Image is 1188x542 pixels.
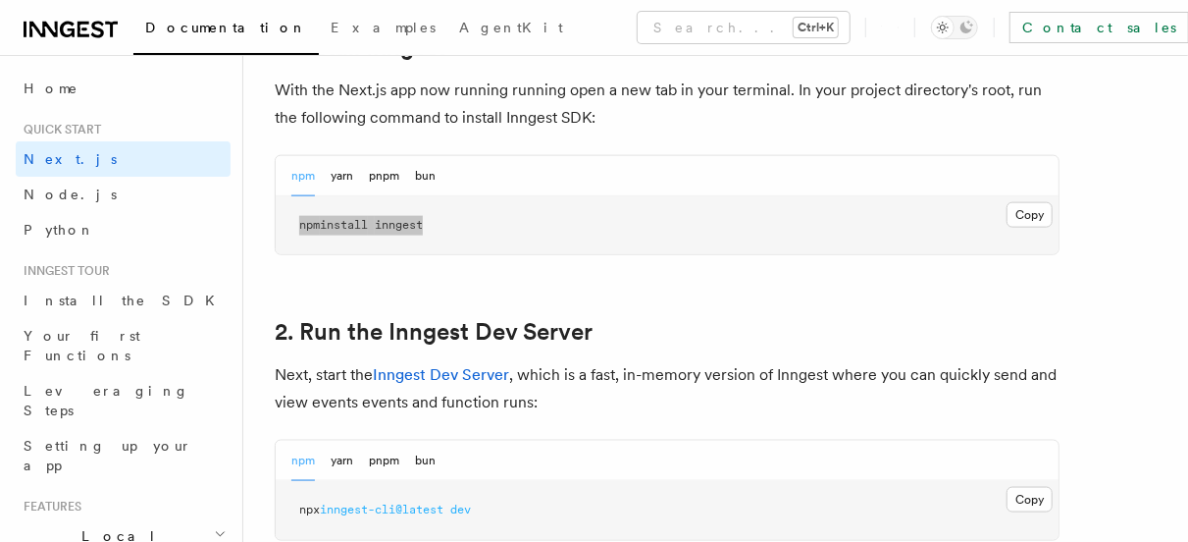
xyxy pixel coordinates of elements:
span: Setting up your app [24,438,192,473]
a: Leveraging Steps [16,373,231,428]
span: Install the SDK [24,293,227,308]
span: Leveraging Steps [24,383,189,418]
a: Install the SDK [16,283,231,318]
button: yarn [331,441,353,481]
button: Search...Ctrl+K [638,12,850,43]
span: npx [299,503,320,516]
button: bun [415,156,436,196]
p: Next, start the , which is a fast, in-memory version of Inngest where you can quickly send and vi... [275,361,1059,416]
span: Inngest tour [16,263,110,279]
a: Examples [319,6,447,53]
button: yarn [331,156,353,196]
a: Next.js [16,141,231,177]
a: 2. Run the Inngest Dev Server [275,318,593,346]
a: Documentation [133,6,319,55]
span: Home [24,79,78,98]
a: Python [16,212,231,247]
a: Node.js [16,177,231,212]
span: Features [16,499,81,515]
button: npm [291,441,315,481]
button: Copy [1007,202,1053,228]
a: Your first Functions [16,318,231,373]
button: npm [291,156,315,196]
button: Toggle dark mode [931,16,978,39]
span: npm [299,218,320,232]
span: AgentKit [459,20,563,35]
span: Documentation [145,20,307,35]
span: Next.js [24,151,117,167]
span: Quick start [16,122,101,137]
kbd: Ctrl+K [794,18,838,37]
span: inngest [375,218,423,232]
span: install [320,218,368,232]
a: AgentKit [447,6,575,53]
p: With the Next.js app now running running open a new tab in your terminal. In your project directo... [275,77,1059,132]
a: Inngest Dev Server [373,365,509,384]
span: Node.js [24,187,117,202]
button: Copy [1007,487,1053,513]
span: dev [450,503,471,516]
button: pnpm [369,441,399,481]
a: Setting up your app [16,428,231,483]
span: Your first Functions [24,328,140,363]
span: Examples [331,20,436,35]
span: Python [24,222,95,238]
a: Home [16,71,231,106]
button: pnpm [369,156,399,196]
span: inngest-cli@latest [320,503,443,516]
button: bun [415,441,436,481]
